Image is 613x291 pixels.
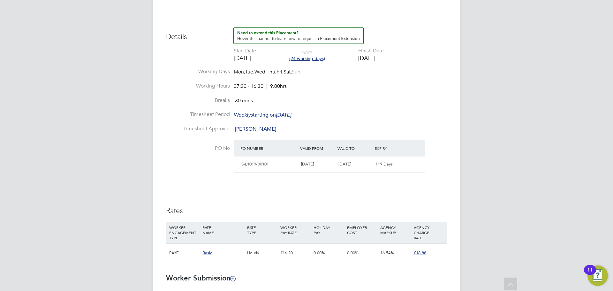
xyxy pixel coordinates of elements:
[239,142,299,154] div: PO Number
[412,222,445,243] div: AGENCY CHARGE RATE
[379,222,412,238] div: AGENCY MARKUP
[234,48,256,54] div: Start Date
[234,112,291,118] span: starting on
[202,250,212,256] span: Basic
[587,265,608,286] button: Open Resource Center, 11 new notifications
[380,250,394,256] span: 16.54%
[289,56,325,61] span: (24 working days)
[338,161,351,167] span: [DATE]
[267,69,276,75] span: Thu,
[234,83,287,90] div: 07:30 - 16:30
[166,126,230,132] label: Timesheet Approver
[168,222,201,243] div: WORKER ENGAGEMENT TYPE
[267,83,287,89] span: 9.00hrs
[336,142,373,154] div: Valid To
[284,69,292,75] span: Sat,
[166,145,230,152] label: PO No
[299,142,336,154] div: Valid From
[241,161,269,167] span: S-L1019/00101
[375,161,393,167] span: 119 Days
[234,54,256,62] div: [DATE]
[235,97,253,104] span: 30 mins
[246,222,279,238] div: RATE TYPE
[292,69,300,75] span: Sun
[314,250,325,256] span: 0.00%
[166,27,447,42] h3: Details
[587,270,593,278] div: 11
[358,48,384,54] div: Finish Date
[166,68,230,75] label: Working Days
[233,27,364,44] button: How to extend a Placement?
[373,142,410,154] div: Expiry
[166,83,230,89] label: Working Hours
[286,50,328,61] div: DAYS
[246,244,279,262] div: Hourly
[345,222,379,238] div: EMPLOYER COST
[168,244,201,262] div: PAYE
[166,206,447,216] h3: Rates
[234,112,251,118] em: Weekly
[312,222,345,238] div: HOLIDAY PAY
[414,250,426,256] span: £18.88
[347,250,359,256] span: 0.00%
[279,222,312,238] div: WORKER PAY RATE
[358,54,384,62] div: [DATE]
[166,274,235,282] b: Worker Submission
[279,244,312,262] div: £16.20
[254,69,267,75] span: Wed,
[276,69,284,75] span: Fri,
[201,222,245,238] div: RATE NAME
[166,111,230,118] label: Timesheet Period
[276,112,291,118] em: [DATE]
[245,69,254,75] span: Tue,
[301,161,314,167] span: [DATE]
[235,126,276,132] span: [PERSON_NAME]
[166,97,230,104] label: Breaks
[234,69,245,75] span: Mon,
